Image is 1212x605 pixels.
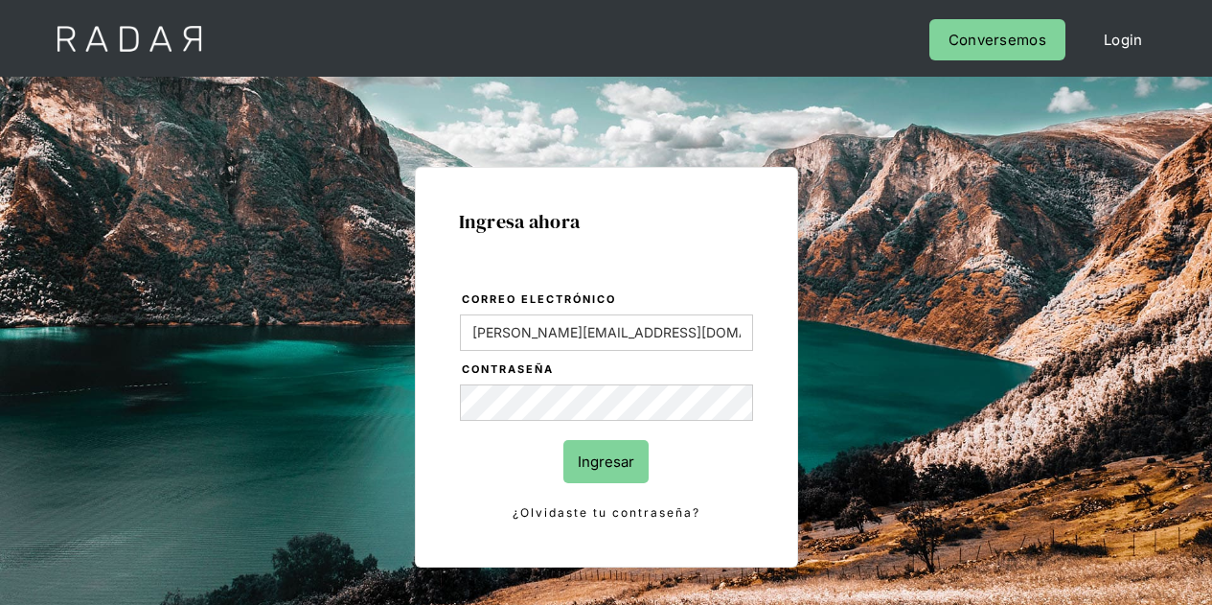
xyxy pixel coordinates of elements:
[1085,19,1162,60] a: Login
[460,314,753,351] input: bruce@wayne.com
[462,361,753,380] label: Contraseña
[460,502,753,524] a: ¿Olvidaste tu contraseña?
[462,291,753,310] label: Correo electrónico
[459,290,754,524] form: Login Form
[929,19,1065,60] a: Conversemos
[563,440,649,483] input: Ingresar
[459,211,754,232] h1: Ingresa ahora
